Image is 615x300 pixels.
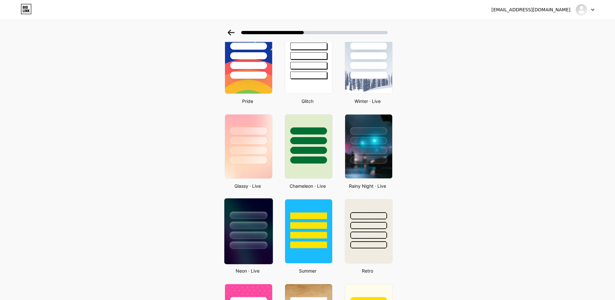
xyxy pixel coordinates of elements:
img: neon.jpg [224,198,272,264]
div: Chameleon · Live [283,183,333,189]
div: Retro [343,267,393,274]
div: Winter · Live [343,98,393,105]
div: Summer [283,267,333,274]
div: Glitch [283,98,333,105]
div: Pride [223,98,272,105]
img: markasbos [575,4,588,16]
div: [EMAIL_ADDRESS][DOMAIN_NAME] [491,6,570,13]
div: Glassy · Live [223,183,272,189]
div: Neon · Live [223,267,272,274]
div: Rainy Night · Live [343,183,393,189]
